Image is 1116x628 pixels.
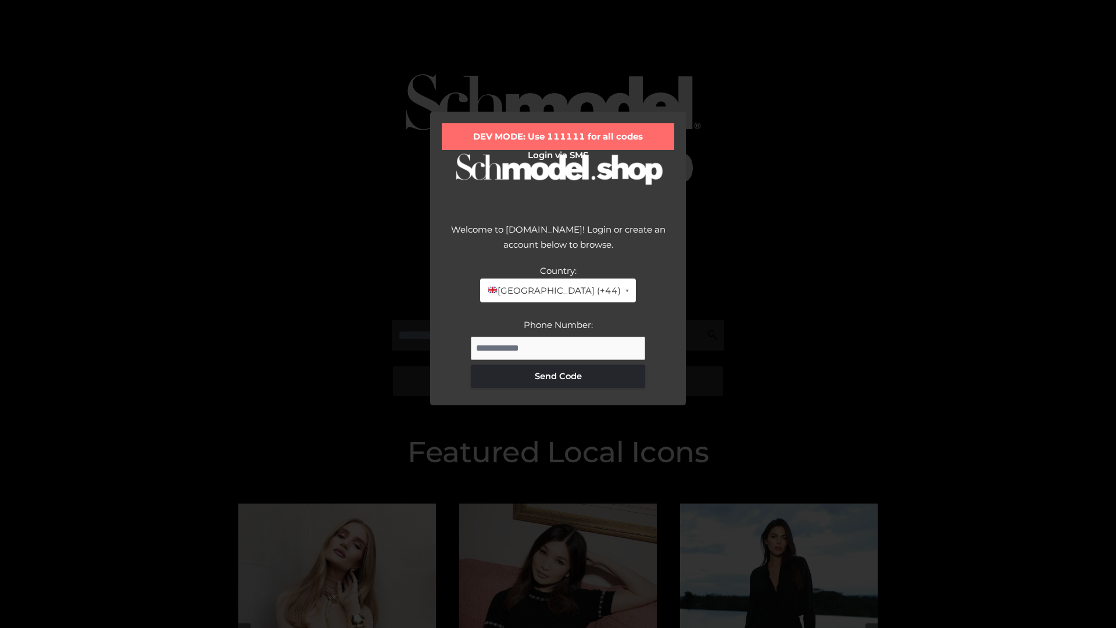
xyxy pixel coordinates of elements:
[524,319,593,330] label: Phone Number:
[488,286,497,294] img: 🇬🇧
[442,222,674,263] div: Welcome to [DOMAIN_NAME]! Login or create an account below to browse.
[471,365,645,388] button: Send Code
[540,265,577,276] label: Country:
[442,123,674,150] div: DEV MODE: Use 111111 for all codes
[442,150,674,160] h2: Login via SMS
[487,283,620,298] span: [GEOGRAPHIC_DATA] (+44)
